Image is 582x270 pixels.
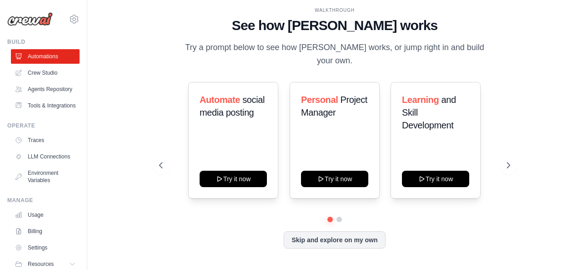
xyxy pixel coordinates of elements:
[182,41,487,68] p: Try a prompt below to see how [PERSON_NAME] works, or jump right in and build your own.
[301,95,338,105] span: Personal
[11,224,80,239] a: Billing
[11,82,80,97] a: Agents Repository
[11,49,80,64] a: Automations
[284,231,385,249] button: Skip and explore on my own
[11,240,80,255] a: Settings
[7,197,80,204] div: Manage
[301,95,367,117] span: Project Manager
[200,171,267,187] button: Try it now
[200,95,240,105] span: Automate
[11,208,80,222] a: Usage
[402,171,469,187] button: Try it now
[159,17,510,34] h1: See how [PERSON_NAME] works
[7,38,80,46] div: Build
[7,12,53,26] img: Logo
[402,95,456,130] span: and Skill Development
[7,122,80,129] div: Operate
[11,98,80,113] a: Tools & Integrations
[537,226,582,270] iframe: Chat Widget
[301,171,368,187] button: Try it now
[11,133,80,148] a: Traces
[402,95,439,105] span: Learning
[11,149,80,164] a: LLM Connections
[11,166,80,188] a: Environment Variables
[159,7,510,14] div: WALKTHROUGH
[11,66,80,80] a: Crew Studio
[28,260,54,268] span: Resources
